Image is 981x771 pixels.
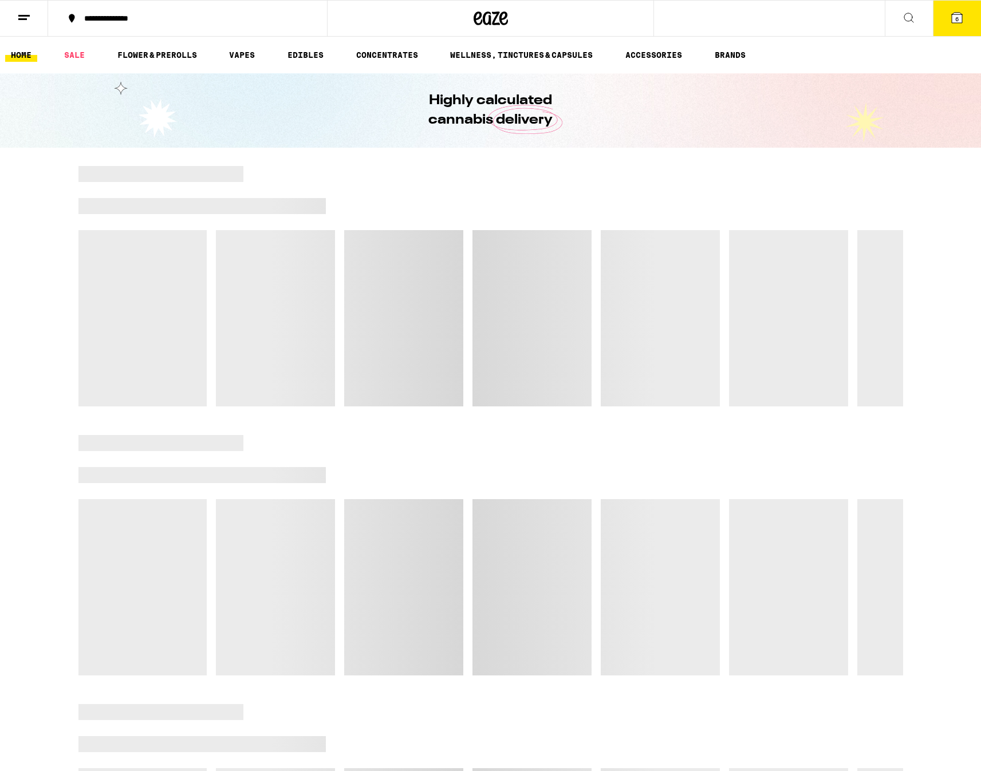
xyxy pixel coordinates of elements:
[112,48,203,62] a: FLOWER & PREROLLS
[5,48,37,62] a: HOME
[282,48,329,62] a: EDIBLES
[955,15,959,22] span: 6
[350,48,424,62] a: CONCENTRATES
[223,48,261,62] a: VAPES
[58,48,90,62] a: SALE
[444,48,598,62] a: WELLNESS, TINCTURES & CAPSULES
[933,1,981,36] button: 6
[709,48,751,62] a: BRANDS
[396,91,585,130] h1: Highly calculated cannabis delivery
[620,48,688,62] a: ACCESSORIES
